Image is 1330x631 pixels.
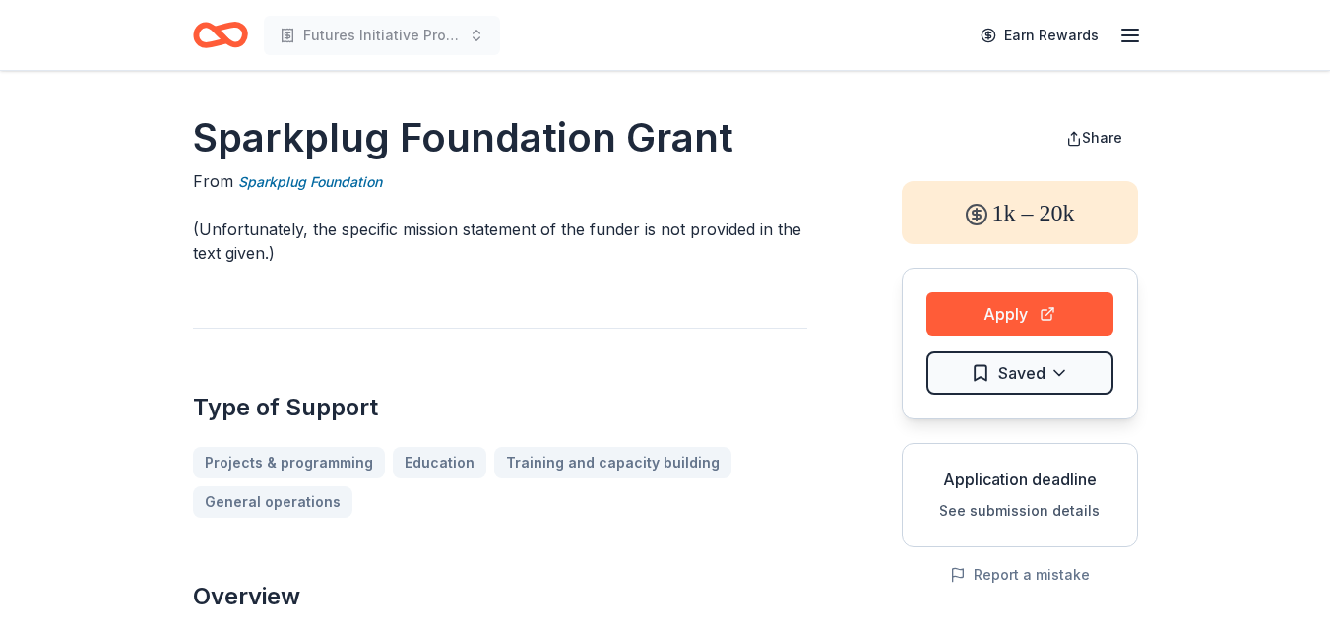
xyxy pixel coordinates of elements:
a: Earn Rewards [969,18,1110,53]
div: Application deadline [918,468,1121,491]
button: Saved [926,351,1113,395]
a: Education [393,447,486,478]
a: Training and capacity building [494,447,731,478]
div: 1k – 20k [902,181,1138,244]
button: Share [1050,118,1138,158]
a: Home [193,12,248,58]
span: Futures Initiative Program [303,24,461,47]
div: From [193,169,807,194]
h2: Overview [193,581,807,612]
h2: Type of Support [193,392,807,423]
p: (Unfortunately, the specific mission statement of the funder is not provided in the text given.) [193,218,807,265]
button: See submission details [939,499,1100,523]
h1: Sparkplug Foundation Grant [193,110,807,165]
a: Projects & programming [193,447,385,478]
span: Share [1082,129,1122,146]
a: Sparkplug Foundation [238,170,382,194]
button: Report a mistake [950,563,1090,587]
button: Apply [926,292,1113,336]
button: Futures Initiative Program [264,16,500,55]
span: Saved [998,360,1045,386]
a: General operations [193,486,352,518]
